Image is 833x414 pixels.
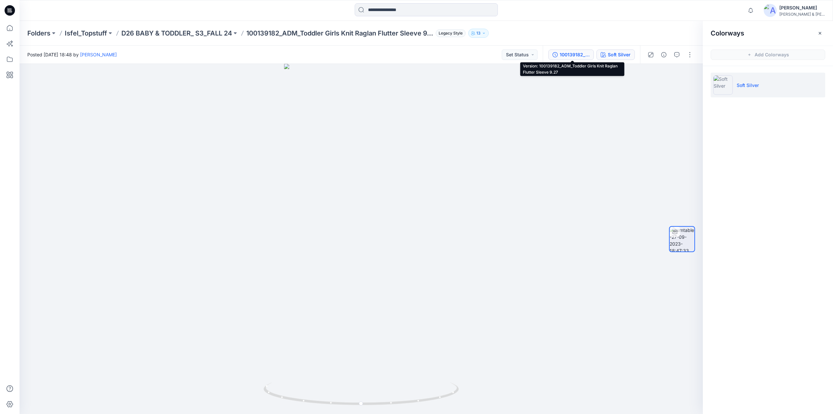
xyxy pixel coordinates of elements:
[476,30,481,37] p: 13
[246,29,433,38] p: 100139182_ADM_Toddler Girls Knit Raglan Flutter Sleeve 9.27
[596,50,635,60] button: Soft Silver
[670,227,694,251] img: turntable-27-09-2023-18:47:33
[436,29,466,37] span: Legacy Style
[711,29,744,37] h2: Colorways
[65,29,107,38] a: Isfel_Topstuff
[27,29,50,38] a: Folders
[548,50,594,60] button: 100139182_ADM_Toddler Girls Knit Raglan Flutter Sleeve 9.27
[468,29,489,38] button: 13
[27,51,117,58] span: Posted [DATE] 18:48 by
[80,52,117,57] a: [PERSON_NAME]
[560,51,590,58] div: 100139182_ADM_Toddler Girls Knit Raglan Flutter Sleeve 9.27
[764,4,777,17] img: avatar
[737,82,759,89] p: Soft Silver
[659,50,669,60] button: Details
[713,75,733,95] img: Soft Silver
[779,4,825,12] div: [PERSON_NAME]
[608,51,631,58] div: Soft Silver
[121,29,232,38] a: D26 BABY & TODDLER_ S3_FALL 24
[779,12,825,17] div: [PERSON_NAME] & [PERSON_NAME]
[433,29,466,38] button: Legacy Style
